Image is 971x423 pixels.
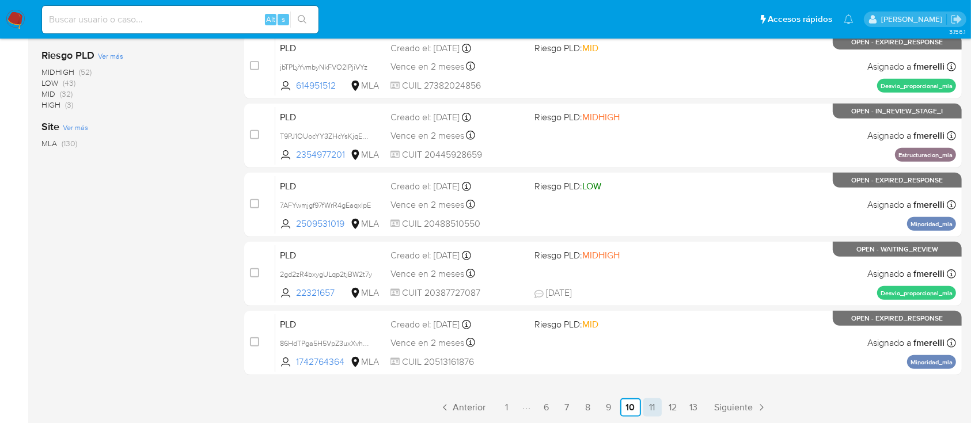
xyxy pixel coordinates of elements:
[282,14,285,25] span: s
[42,12,318,27] input: Buscar usuario o caso...
[950,13,962,25] a: Salir
[768,13,832,25] span: Accesos rápidos
[290,12,314,28] button: search-icon
[949,27,965,36] span: 3.156.1
[844,14,854,24] a: Notificaciones
[266,14,275,25] span: Alt
[881,14,946,25] p: florencia.merelli@mercadolibre.com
